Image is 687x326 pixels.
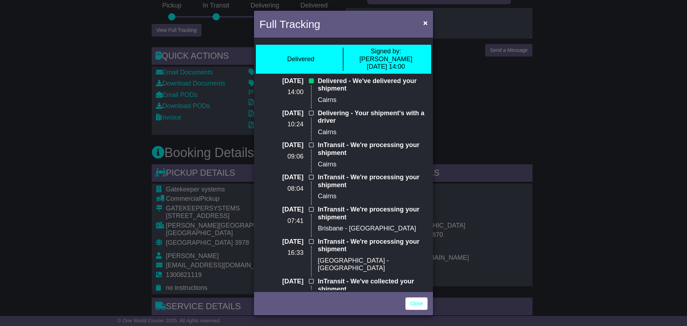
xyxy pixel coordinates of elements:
p: 08:04 [259,185,303,193]
p: [DATE] [259,238,303,246]
p: 14:00 [259,88,303,96]
p: InTransit - We're processing your shipment [318,238,428,253]
p: [DATE] [259,77,303,85]
span: Signed by: [371,48,401,55]
p: Cairns [318,161,428,169]
p: InTransit - We're processing your shipment [318,174,428,189]
p: 09:06 [259,153,303,161]
p: InTransit - We're processing your shipment [318,206,428,221]
p: [DATE] [259,141,303,149]
p: 16:33 [259,249,303,257]
p: [DATE] [259,206,303,214]
p: 07:41 [259,217,303,225]
p: InTransit - We're processing your shipment [318,141,428,157]
p: Cairns [318,128,428,136]
p: Cairns [318,193,428,200]
p: [GEOGRAPHIC_DATA] - [GEOGRAPHIC_DATA] [318,257,428,272]
p: Cairns [318,96,428,104]
p: [DATE] [259,110,303,117]
div: Delivered [287,55,314,63]
p: [DATE] [259,174,303,181]
p: InTransit - We've collected your shipment [318,278,428,293]
h4: Full Tracking [259,16,320,32]
p: 10:24 [259,121,303,128]
p: [DATE] [259,278,303,286]
p: Delivering - Your shipment's with a driver [318,110,428,125]
a: Close [405,297,428,310]
div: [PERSON_NAME] [DATE] 14:00 [347,48,425,71]
p: Brisbane - [GEOGRAPHIC_DATA] [318,225,428,233]
p: Delivered - We've delivered your shipment [318,77,428,93]
button: Close [420,15,431,30]
span: × [423,19,428,27]
p: 14:59 [259,289,303,297]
